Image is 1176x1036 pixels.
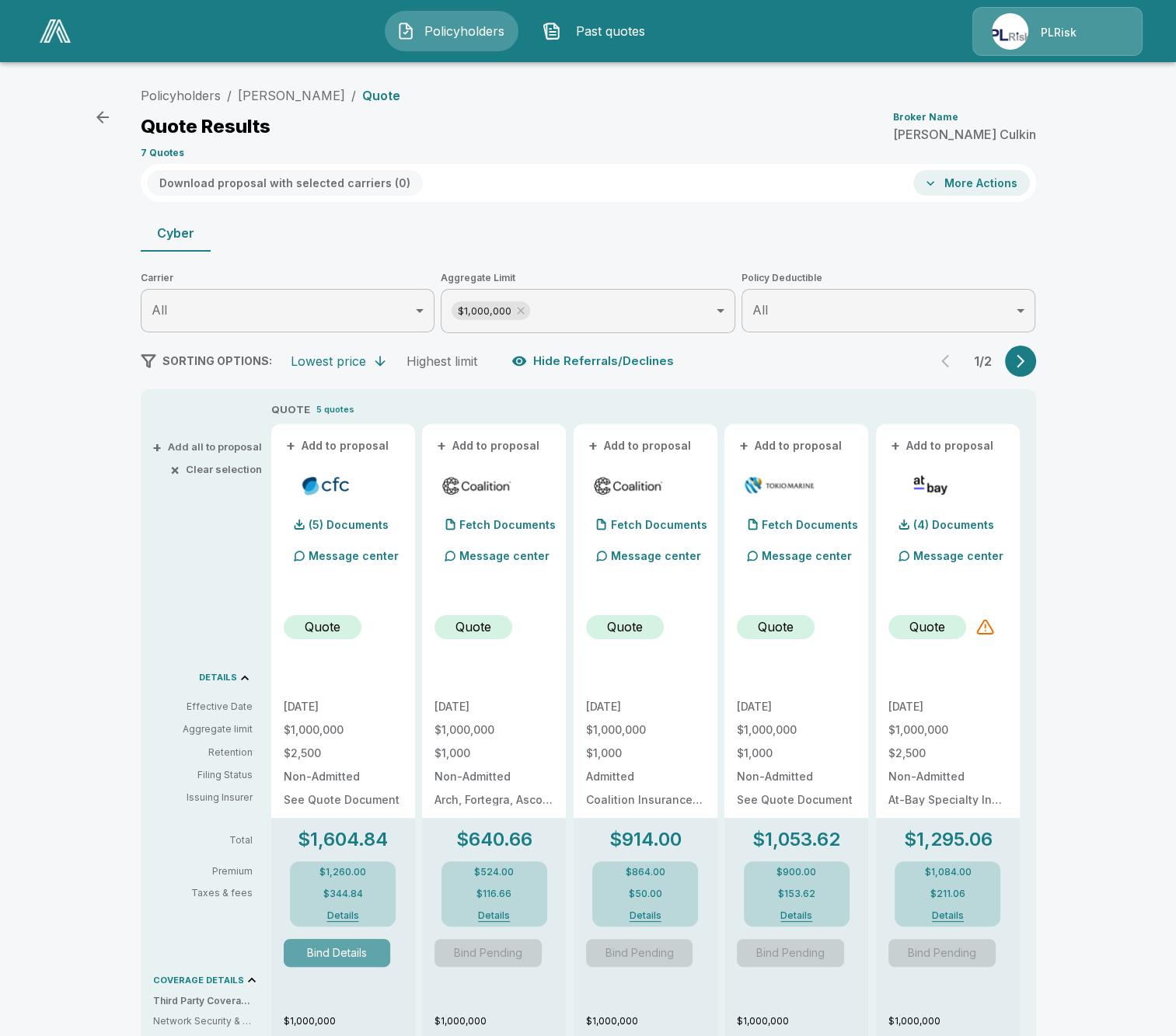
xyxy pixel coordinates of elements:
p: Quote [758,617,794,636]
span: + [152,442,162,452]
p: $1,053.62 [752,830,840,849]
span: Carrier [141,270,435,286]
span: Bind Details [284,939,403,967]
span: SORTING OPTIONS: [162,354,272,367]
button: Details [463,911,525,920]
p: $1,000,000 [737,725,856,735]
span: Another Quote Requested To Bind [737,939,856,967]
p: $640.66 [456,830,532,849]
p: Arch, Fortegra, Ascot, Allianz, Aspen [434,794,553,805]
p: $2,500 [284,748,403,759]
p: Quote Results [141,117,270,136]
p: QUOTE [271,402,310,418]
button: Details [916,911,979,920]
p: $1,260.00 [319,867,366,877]
img: Agency Icon [992,13,1028,50]
button: Bind Details [284,939,391,967]
button: Cyber [141,214,211,252]
p: [DATE] [586,701,705,712]
p: $524.00 [474,867,514,877]
p: [DATE] [434,701,553,712]
div: $1,000,000 [452,301,530,320]
p: Total [153,836,265,845]
span: + [588,440,598,451]
p: $50.00 [629,889,662,899]
p: $116.66 [476,889,511,899]
p: Effective Date [153,700,253,714]
p: $1,000,000 [284,725,403,735]
p: Message center [309,548,399,564]
p: Quote [455,617,491,636]
p: Fetch Documents [459,520,556,530]
button: Past quotes IconPast quotes [531,11,665,51]
p: Quote [305,617,340,636]
img: Past quotes Icon [543,22,561,40]
img: tmhcccyber [743,474,815,497]
button: Download proposal with selected carriers (0) [147,170,423,196]
button: ×Clear selection [173,464,262,475]
span: Policyholders [421,22,507,40]
span: + [437,440,446,451]
p: 1 / 2 [968,355,999,367]
p: $1,000,000 [888,725,1007,735]
span: $1,000,000 [452,302,518,320]
span: Another Quote Requested To Bind [888,939,1007,967]
p: $1,000,000 [737,1014,868,1028]
p: [DATE] [284,701,403,712]
span: + [891,440,900,451]
p: $864.00 [626,867,665,877]
span: Another Quote Requested To Bind [586,939,705,967]
span: Another Quote Requested To Bind [434,939,553,967]
p: $1,000 [434,748,553,759]
p: $211.06 [930,889,965,899]
p: $1,000 [586,748,705,759]
p: Third Party Coverage [153,994,265,1008]
span: Policy Deductible [742,270,1036,286]
span: All [752,302,768,318]
img: cfccyber [290,474,362,497]
button: +Add to proposal [737,437,846,454]
p: [DATE] [737,701,856,712]
p: $1,000,000 [888,1014,1020,1028]
button: Policyholders IconPolicyholders [385,11,518,51]
p: $900.00 [776,867,816,877]
p: Coalition Insurance Solutions [586,794,705,805]
span: + [739,440,749,451]
p: $914.00 [609,830,682,849]
p: $1,084.00 [924,867,971,877]
p: Fetch Documents [762,520,858,530]
div: Highest limit [407,353,477,369]
p: $1,000,000 [284,1014,415,1028]
p: PLRisk [1041,25,1077,40]
p: $1,000,000 [586,1014,717,1028]
p: Premium [153,867,265,876]
button: +Add to proposal [888,437,997,454]
p: $1,295.06 [903,830,992,849]
p: Broker Name [893,113,958,122]
span: × [170,464,180,475]
button: +Add to proposal [284,437,393,454]
p: Non-Admitted [434,771,553,782]
p: Quote [909,617,945,636]
span: + [286,440,295,451]
li: / [227,86,232,105]
span: Aggregate Limit [441,270,735,286]
p: [DATE] [888,701,1007,712]
p: (4) Documents [913,520,994,530]
p: DETAILS [199,673,237,682]
p: $1,000,000 [586,725,705,735]
p: Fetch Documents [611,520,707,530]
p: $1,000 [737,748,856,759]
p: $2,500 [888,748,1007,759]
p: Non-Admitted [737,771,856,782]
button: Details [312,911,374,920]
button: +Add to proposal [434,437,543,454]
p: Non-Admitted [284,771,403,782]
p: $1,000,000 [434,725,553,735]
p: Filing Status [153,768,253,782]
span: All [152,302,167,318]
a: Policyholders [141,88,221,103]
img: AA Logo [40,19,71,43]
